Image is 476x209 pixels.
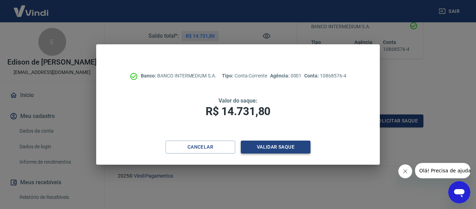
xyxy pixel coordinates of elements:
[4,5,59,10] span: Olá! Precisa de ajuda?
[241,141,310,154] button: Validar saque
[448,181,470,203] iframe: Botão para abrir a janela de mensagens
[206,105,270,118] span: R$ 14.731,80
[141,72,216,80] p: BANCO INTERMEDIUM S.A.
[270,72,301,80] p: 0001
[222,73,235,79] span: Tipo:
[141,73,157,79] span: Banco:
[398,164,412,178] iframe: Fechar mensagem
[304,72,346,80] p: 10868576-4
[218,97,258,104] span: Valor do saque:
[222,72,267,80] p: Conta Corrente
[304,73,320,79] span: Conta:
[166,141,235,154] button: Cancelar
[415,163,470,178] iframe: Mensagem da empresa
[270,73,291,79] span: Agência:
